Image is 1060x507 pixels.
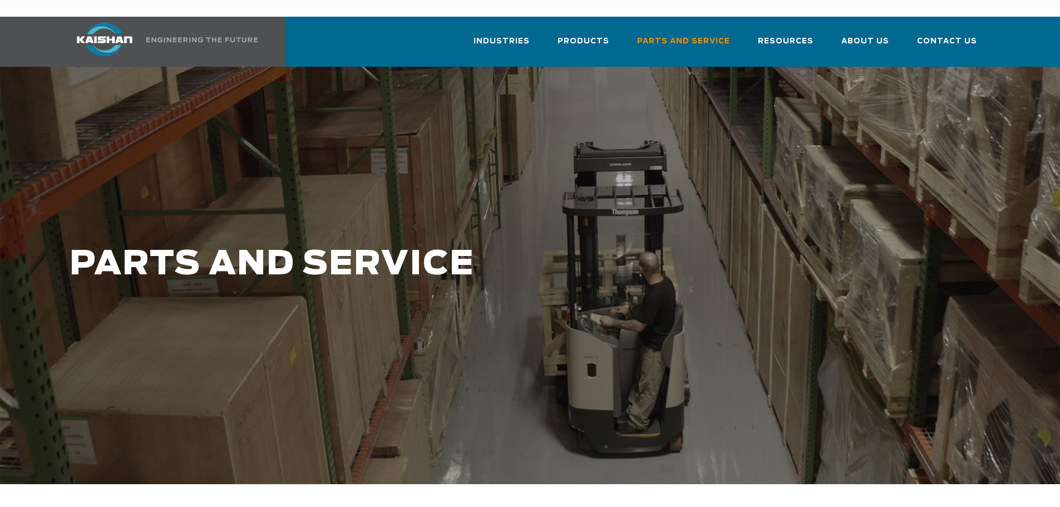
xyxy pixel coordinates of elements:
span: Products [558,35,609,48]
h1: PARTS AND SERVICE [70,246,835,283]
span: About Us [841,35,889,48]
a: About Us [841,27,889,65]
a: Industries [474,27,530,65]
span: Contact Us [917,35,977,48]
a: Contact Us [917,27,977,65]
img: kaishan logo [63,23,146,56]
a: Kaishan USA [63,17,260,67]
a: Products [558,27,609,65]
a: Resources [758,27,814,65]
span: Industries [474,35,530,48]
span: Parts and Service [637,35,730,48]
span: Resources [758,35,814,48]
a: Parts and Service [637,27,730,65]
img: Engineering the future [146,37,258,42]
